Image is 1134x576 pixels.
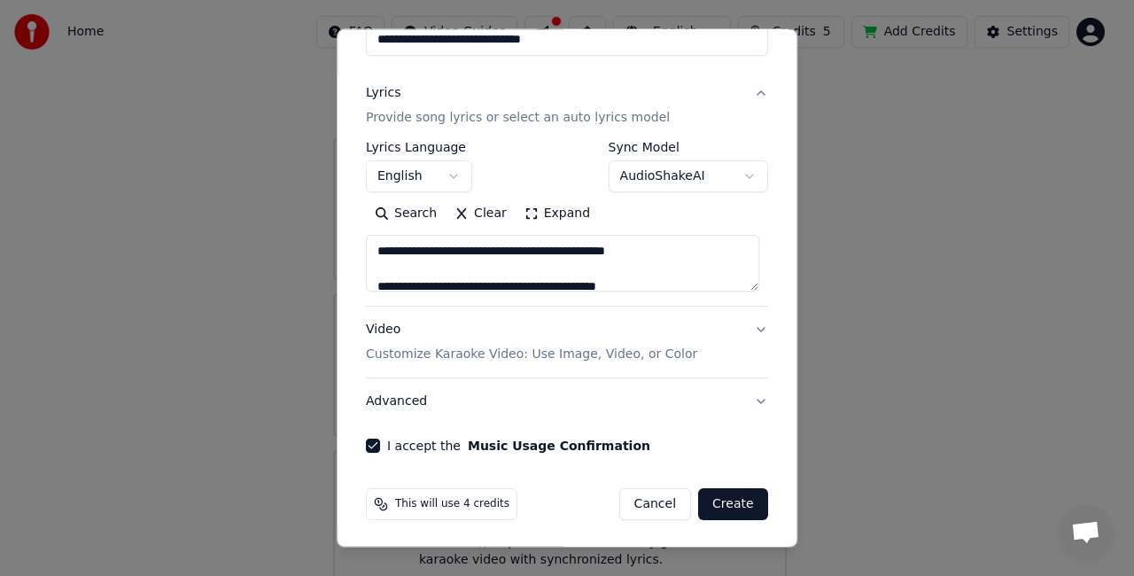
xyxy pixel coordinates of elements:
button: VideoCustomize Karaoke Video: Use Image, Video, or Color [366,307,768,378]
p: Provide song lyrics or select an auto lyrics model [366,109,670,127]
p: Customize Karaoke Video: Use Image, Video, or Color [366,346,697,363]
div: LyricsProvide song lyrics or select an auto lyrics model [366,141,768,306]
span: This will use 4 credits [395,497,509,511]
div: Video [366,321,697,363]
label: Sync Model [609,141,768,153]
button: Create [698,488,768,520]
button: Search [366,199,446,228]
label: Lyrics Language [366,141,472,153]
label: I accept the [387,440,650,452]
button: Cancel [619,488,691,520]
button: Clear [446,199,516,228]
button: LyricsProvide song lyrics or select an auto lyrics model [366,70,768,141]
div: Lyrics [366,84,400,102]
button: I accept the [468,440,650,452]
button: Expand [516,199,599,228]
button: Advanced [366,378,768,424]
